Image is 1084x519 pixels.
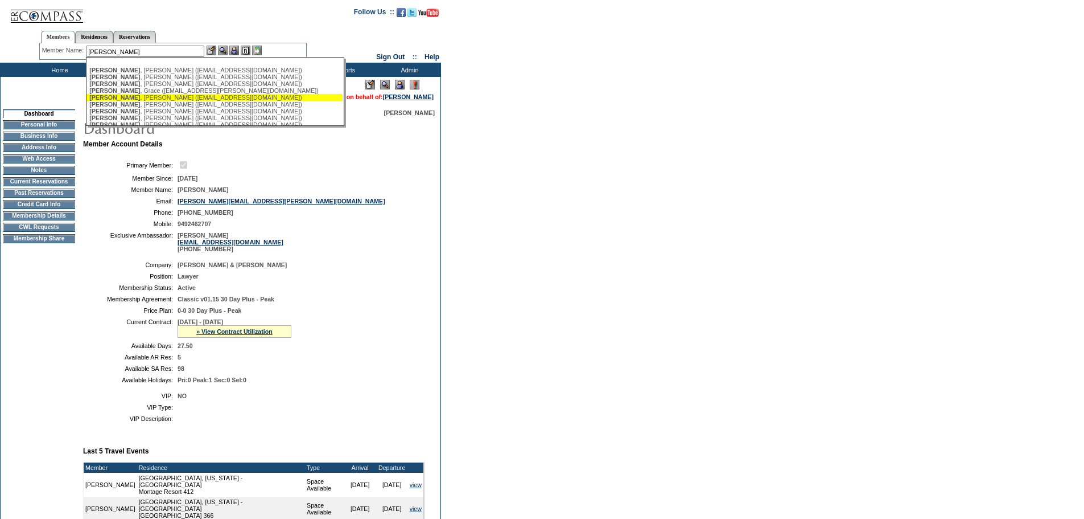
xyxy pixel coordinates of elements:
div: , [PERSON_NAME] ([EMAIL_ADDRESS][DOMAIN_NAME]) [89,121,340,128]
span: You are acting on behalf of: [303,93,434,100]
td: CWL Requests [3,223,75,232]
a: Subscribe to our YouTube Channel [418,11,439,18]
td: Member Name: [88,186,173,193]
span: Pri:0 Peak:1 Sec:0 Sel:0 [178,377,246,383]
a: » View Contract Utilization [196,328,273,335]
td: Address Info [3,143,75,152]
span: 27.50 [178,342,193,349]
div: , [PERSON_NAME] ([EMAIL_ADDRESS][DOMAIN_NAME]) [89,115,340,121]
td: Email: [88,198,173,205]
span: [PERSON_NAME] [89,87,140,94]
span: NO [178,393,187,399]
td: Current Reservations [3,177,75,186]
a: [PERSON_NAME] [383,93,434,100]
span: Classic v01.15 30 Day Plus - Peak [178,296,274,303]
span: Lawyer [178,273,199,280]
a: view [410,505,422,512]
td: Follow Us :: [354,7,394,21]
span: [PERSON_NAME] [89,73,140,80]
a: Become our fan on Facebook [397,11,406,18]
span: [PERSON_NAME] [89,108,140,115]
td: Notes [3,166,75,175]
td: Credit Card Info [3,200,75,209]
div: , Grace ([EMAIL_ADDRESS][PERSON_NAME][DOMAIN_NAME]) [89,87,340,94]
div: , [PERSON_NAME] ([EMAIL_ADDRESS][DOMAIN_NAME]) [89,94,340,101]
span: [DATE] [178,175,197,182]
span: 98 [178,365,184,372]
td: [DATE] [344,473,376,497]
td: Available Holidays: [88,377,173,383]
td: [DATE] [376,473,408,497]
div: , [PERSON_NAME] ([EMAIL_ADDRESS][DOMAIN_NAME]) [89,80,340,87]
a: Residences [75,31,113,43]
span: [PERSON_NAME] [89,94,140,101]
div: , [PERSON_NAME] ([EMAIL_ADDRESS][DOMAIN_NAME]) [89,67,340,73]
td: VIP: [88,393,173,399]
td: Space Available [305,473,344,497]
img: pgTtlDashboard.gif [83,116,310,139]
td: Position: [88,273,173,280]
a: Follow us on Twitter [407,11,417,18]
td: [GEOGRAPHIC_DATA], [US_STATE] - [GEOGRAPHIC_DATA] Montage Resort 412 [137,473,305,497]
a: Members [41,31,76,43]
span: [PERSON_NAME] [89,67,140,73]
img: Reservations [241,46,250,55]
td: Web Access [3,154,75,164]
td: Primary Member: [88,160,173,170]
td: Membership Share [3,234,75,243]
img: Become our fan on Facebook [397,8,406,17]
td: Personal Info [3,120,75,129]
a: Reservations [113,31,156,43]
span: [PERSON_NAME] [89,121,140,128]
img: Edit Mode [365,80,375,89]
img: b_calculator.gif [252,46,262,55]
td: Available SA Res: [88,365,173,372]
span: [DATE] - [DATE] [178,318,223,325]
img: View [218,46,228,55]
td: Type [305,463,344,473]
td: Available Days: [88,342,173,349]
span: 0-0 30 Day Plus - Peak [178,307,242,314]
span: Active [178,284,196,291]
div: , [PERSON_NAME] ([EMAIL_ADDRESS][DOMAIN_NAME]) [89,73,340,80]
img: Follow us on Twitter [407,8,417,17]
td: Past Reservations [3,189,75,198]
td: Admin [376,63,441,77]
td: Business Info [3,132,75,141]
td: Member Since: [88,175,173,182]
img: Subscribe to our YouTube Channel [418,9,439,17]
img: b_edit.gif [207,46,216,55]
td: Mobile: [88,220,173,227]
span: [PERSON_NAME] & [PERSON_NAME] [178,261,287,268]
div: , [PERSON_NAME] ([EMAIL_ADDRESS][DOMAIN_NAME]) [89,108,340,115]
td: Price Plan: [88,307,173,314]
a: Sign Out [376,53,405,61]
td: VIP Description: [88,415,173,422]
span: [PHONE_NUMBER] [178,209,233,216]
td: Current Contract: [88,318,173,338]
img: View Mode [380,80,390,89]
span: 9492462707 [178,220,211,227]
span: [PERSON_NAME] [178,186,228,193]
td: Dashboard [3,109,75,118]
b: Member Account Details [83,140,163,148]
a: [PERSON_NAME][EMAIL_ADDRESS][PERSON_NAME][DOMAIN_NAME] [178,198,385,205]
td: Exclusive Ambassador: [88,232,173,252]
td: Available AR Res: [88,354,173,361]
img: Impersonate [395,80,405,89]
td: VIP Type: [88,404,173,411]
span: [PERSON_NAME] [PHONE_NUMBER] [178,232,283,252]
td: Membership Details [3,211,75,220]
span: [PERSON_NAME] [384,109,435,116]
span: :: [413,53,417,61]
td: Membership Status: [88,284,173,291]
td: Member [84,463,137,473]
div: , [PERSON_NAME] ([EMAIL_ADDRESS][DOMAIN_NAME]) [89,101,340,108]
img: Impersonate [229,46,239,55]
span: [PERSON_NAME] [89,80,140,87]
td: Home [26,63,91,77]
td: Company: [88,261,173,268]
td: [PERSON_NAME] [84,473,137,497]
span: [PERSON_NAME] [89,101,140,108]
span: 5 [178,354,181,361]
